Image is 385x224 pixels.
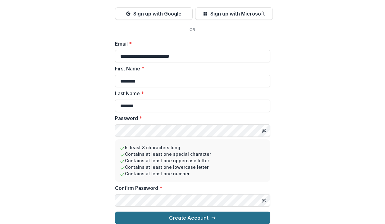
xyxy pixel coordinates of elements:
[115,114,267,122] label: Password
[259,126,269,136] button: Toggle password visibility
[120,164,265,170] li: Contains at least one lowercase letter
[115,184,267,192] label: Confirm Password
[120,144,265,151] li: Is least 8 characters long
[115,7,193,20] button: Sign up with Google
[120,157,265,164] li: Contains at least one uppercase letter
[195,7,273,20] button: Sign up with Microsoft
[115,65,267,72] label: First Name
[259,195,269,205] button: Toggle password visibility
[115,212,270,224] button: Create Account
[120,170,265,177] li: Contains at least one number
[115,90,267,97] label: Last Name
[120,151,265,157] li: Contains at least one special character
[115,40,267,47] label: Email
